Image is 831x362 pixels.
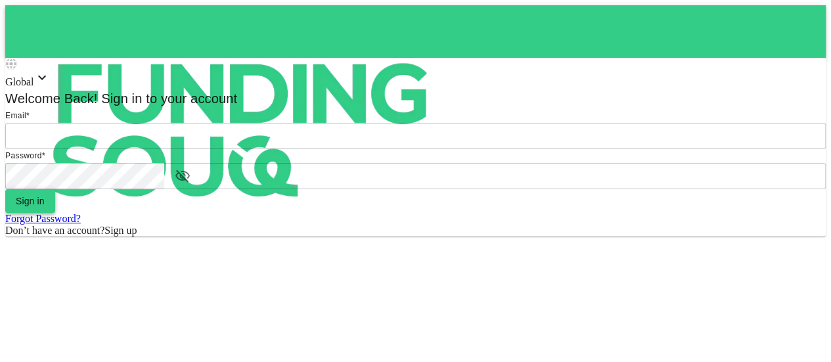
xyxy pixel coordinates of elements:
[5,91,98,106] span: Welcome Back!
[5,225,104,236] span: Don’t have an account?
[5,189,55,213] button: Sign in
[5,163,164,189] input: password
[5,5,478,255] img: logo
[104,225,137,236] span: Sign up
[16,196,45,206] span: Sign in
[5,213,81,224] a: Forgot Password?
[98,91,238,106] span: Sign in to your account
[5,111,26,120] span: Email
[5,5,826,58] a: logo
[5,123,826,149] input: email
[5,70,826,88] div: Global
[5,151,42,160] span: Password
